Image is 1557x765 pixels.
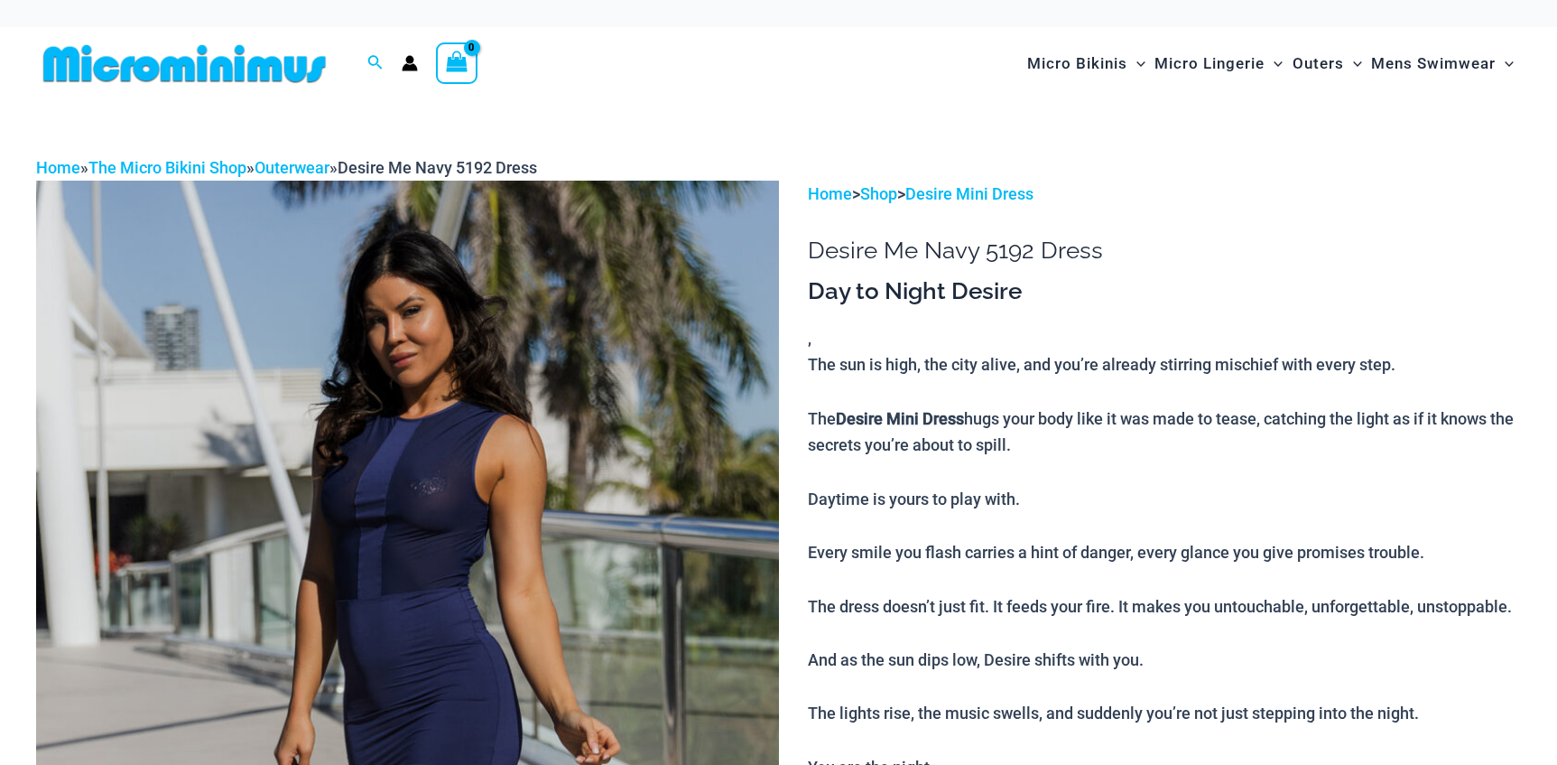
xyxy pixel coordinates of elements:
[836,409,964,428] b: Desire Mini Dress
[1265,41,1283,87] span: Menu Toggle
[1020,33,1521,94] nav: Site Navigation
[1367,36,1518,91] a: Mens SwimwearMenu ToggleMenu Toggle
[1371,41,1496,87] span: Mens Swimwear
[367,52,384,75] a: Search icon link
[808,237,1521,265] h1: Desire Me Navy 5192 Dress
[36,158,537,177] span: » » »
[436,42,477,84] a: View Shopping Cart, empty
[36,158,80,177] a: Home
[860,184,897,203] a: Shop
[905,184,1033,203] a: Desire Mini Dress
[36,43,333,84] img: MM SHOP LOGO FLAT
[1150,36,1287,91] a: Micro LingerieMenu ToggleMenu Toggle
[1293,41,1344,87] span: Outers
[402,55,418,71] a: Account icon link
[1023,36,1150,91] a: Micro BikinisMenu ToggleMenu Toggle
[338,158,537,177] span: Desire Me Navy 5192 Dress
[1288,36,1367,91] a: OutersMenu ToggleMenu Toggle
[1154,41,1265,87] span: Micro Lingerie
[808,181,1521,208] p: > >
[1344,41,1362,87] span: Menu Toggle
[808,276,1521,307] h3: Day to Night Desire
[1127,41,1145,87] span: Menu Toggle
[1027,41,1127,87] span: Micro Bikinis
[88,158,246,177] a: The Micro Bikini Shop
[255,158,329,177] a: Outerwear
[1496,41,1514,87] span: Menu Toggle
[808,184,852,203] a: Home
